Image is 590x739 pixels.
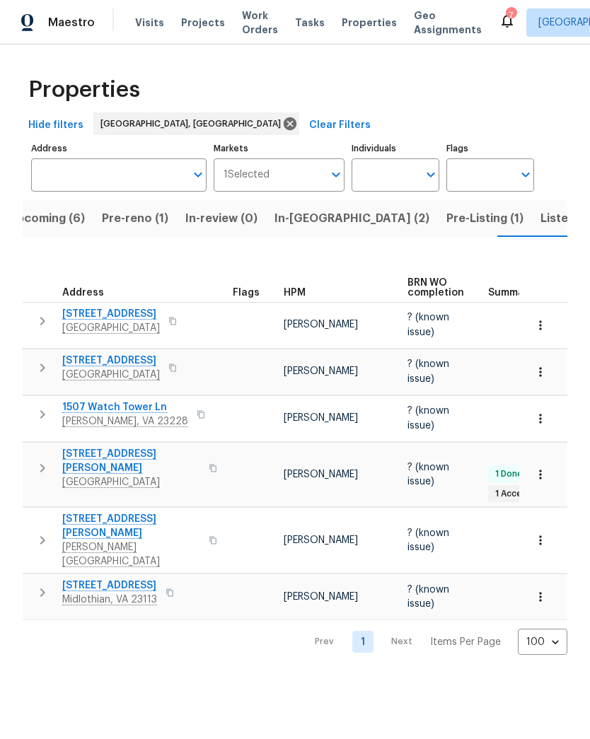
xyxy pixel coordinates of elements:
[188,165,208,185] button: Open
[284,592,358,602] span: [PERSON_NAME]
[224,169,270,181] span: 1 Selected
[446,144,534,153] label: Flags
[342,16,397,30] span: Properties
[31,144,207,153] label: Address
[233,288,260,298] span: Flags
[490,468,528,480] span: 1 Done
[135,16,164,30] span: Visits
[407,359,449,383] span: ? (known issue)
[407,313,449,337] span: ? (known issue)
[518,624,567,661] div: 100
[309,117,371,134] span: Clear Filters
[326,165,346,185] button: Open
[102,209,168,228] span: Pre-reno (1)
[62,288,104,298] span: Address
[185,209,258,228] span: In-review (0)
[516,165,536,185] button: Open
[284,366,358,376] span: [PERSON_NAME]
[214,144,345,153] label: Markets
[8,209,85,228] span: Upcoming (6)
[100,117,287,131] span: [GEOGRAPHIC_DATA], [GEOGRAPHIC_DATA]
[284,320,358,330] span: [PERSON_NAME]
[407,406,449,430] span: ? (known issue)
[301,629,567,655] nav: Pagination Navigation
[446,209,524,228] span: Pre-Listing (1)
[28,83,140,97] span: Properties
[93,112,299,135] div: [GEOGRAPHIC_DATA], [GEOGRAPHIC_DATA]
[352,144,439,153] label: Individuals
[303,112,376,139] button: Clear Filters
[284,413,358,423] span: [PERSON_NAME]
[407,462,449,487] span: ? (known issue)
[490,488,549,500] span: 1 Accepted
[430,635,501,649] p: Items Per Page
[421,165,441,185] button: Open
[407,528,449,552] span: ? (known issue)
[284,535,358,545] span: [PERSON_NAME]
[506,8,516,23] div: 7
[284,288,306,298] span: HPM
[407,278,464,298] span: BRN WO completion
[352,631,374,653] a: Goto page 1
[23,112,89,139] button: Hide filters
[28,117,83,134] span: Hide filters
[295,18,325,28] span: Tasks
[274,209,429,228] span: In-[GEOGRAPHIC_DATA] (2)
[414,8,482,37] span: Geo Assignments
[488,288,534,298] span: Summary
[242,8,278,37] span: Work Orders
[48,16,95,30] span: Maestro
[284,470,358,479] span: [PERSON_NAME]
[181,16,225,30] span: Projects
[407,585,449,609] span: ? (known issue)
